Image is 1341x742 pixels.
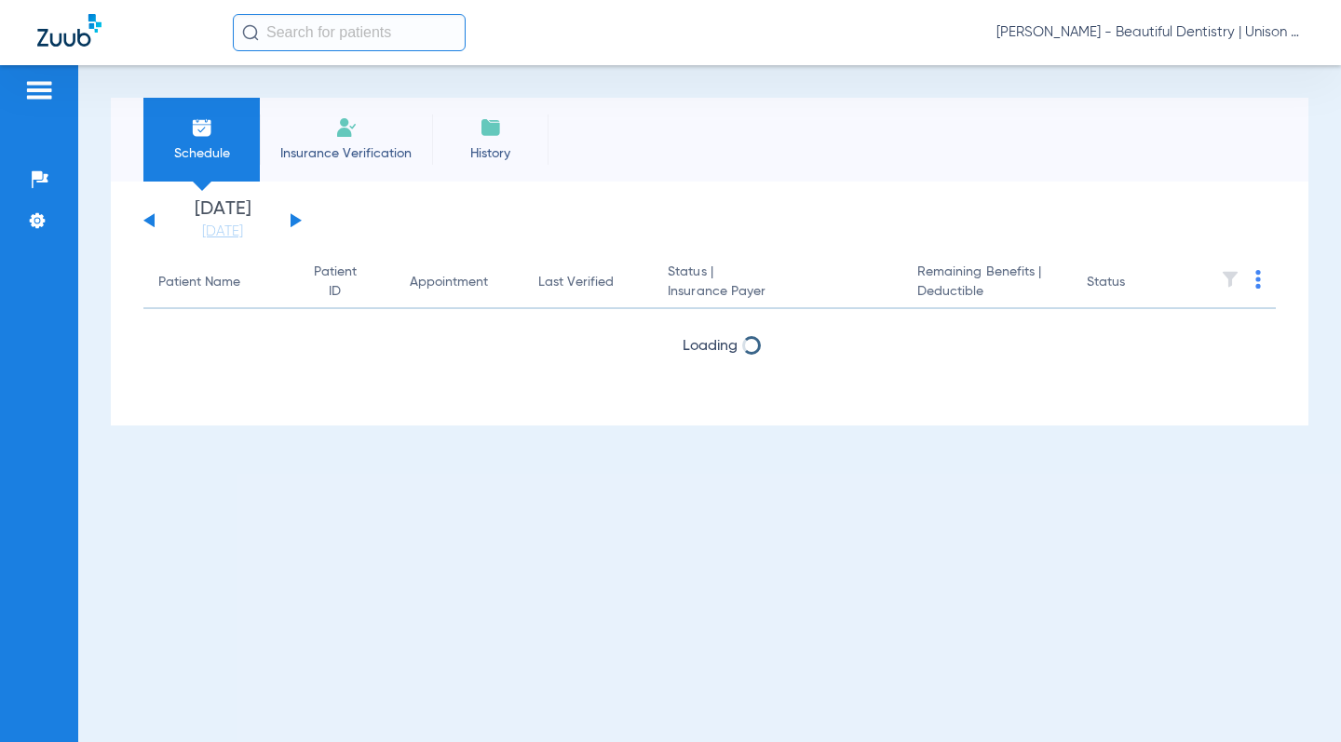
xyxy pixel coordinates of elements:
[683,339,738,354] span: Loading
[274,144,418,163] span: Insurance Verification
[480,116,502,139] img: History
[917,282,1057,302] span: Deductible
[538,273,639,292] div: Last Verified
[157,144,246,163] span: Schedule
[1072,257,1198,309] th: Status
[902,257,1072,309] th: Remaining Benefits |
[158,273,277,292] div: Patient Name
[1221,270,1239,289] img: filter.svg
[167,223,278,241] a: [DATE]
[242,24,259,41] img: Search Icon
[233,14,466,51] input: Search for patients
[167,200,278,241] li: [DATE]
[446,144,535,163] span: History
[158,273,240,292] div: Patient Name
[410,273,488,292] div: Appointment
[306,263,363,302] div: Patient ID
[306,263,380,302] div: Patient ID
[24,79,54,101] img: hamburger-icon
[996,23,1304,42] span: [PERSON_NAME] - Beautiful Dentistry | Unison Dental Group
[37,14,102,47] img: Zuub Logo
[410,273,508,292] div: Appointment
[668,282,887,302] span: Insurance Payer
[335,116,358,139] img: Manual Insurance Verification
[653,257,902,309] th: Status |
[191,116,213,139] img: Schedule
[538,273,614,292] div: Last Verified
[1255,270,1261,289] img: group-dot-blue.svg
